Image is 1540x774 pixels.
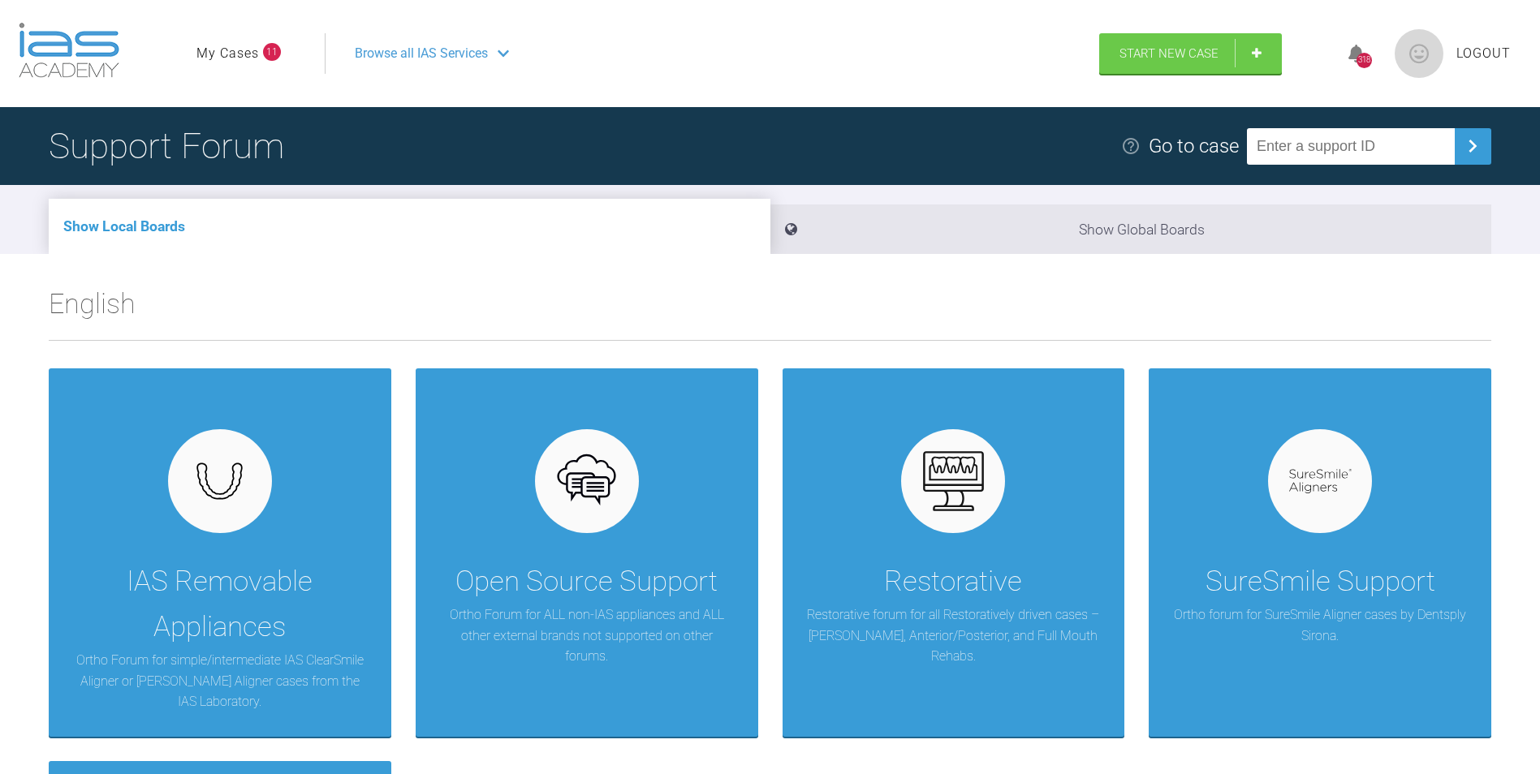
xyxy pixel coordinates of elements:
div: SureSmile Support [1206,559,1435,604]
span: 11 [263,43,281,61]
a: RestorativeRestorative forum for all Restoratively driven cases – [PERSON_NAME], Anterior/Posteri... [783,368,1125,737]
p: Ortho forum for SureSmile Aligner cases by Dentsply Sirona. [1173,604,1467,646]
h1: Support Forum [49,118,284,174]
a: SureSmile SupportOrtho forum for SureSmile Aligner cases by Dentsply Sirona. [1149,368,1491,737]
div: 318 [1357,53,1372,68]
img: profile.png [1395,29,1443,78]
h2: English [49,282,1491,340]
img: chevronRight.28bd32b0.svg [1460,133,1486,159]
a: Logout [1456,43,1511,64]
img: logo-light.3e3ef733.png [19,23,119,78]
a: Open Source SupportOrtho Forum for ALL non-IAS appliances and ALL other external brands not suppo... [416,368,758,737]
div: IAS Removable Appliances [73,559,367,650]
img: opensource.6e495855.svg [555,450,618,513]
li: Show Global Boards [770,204,1492,254]
input: Enter a support ID [1247,128,1455,165]
img: restorative.65e8f6b6.svg [922,450,985,513]
div: Open Source Support [455,559,718,604]
a: IAS Removable AppliancesOrtho Forum for simple/intermediate IAS ClearSmile Aligner or [PERSON_NAM... [49,368,391,737]
li: Show Local Boards [49,199,770,254]
span: Start New Case [1119,46,1219,61]
a: My Cases [196,43,259,64]
p: Ortho Forum for ALL non-IAS appliances and ALL other external brands not supported on other forums. [440,604,734,667]
img: removables.927eaa4e.svg [188,458,251,505]
img: suresmile.935bb804.svg [1289,469,1352,494]
p: Restorative forum for all Restoratively driven cases – [PERSON_NAME], Anterior/Posterior, and Ful... [807,604,1101,667]
a: Start New Case [1099,33,1282,74]
p: Ortho Forum for simple/intermediate IAS ClearSmile Aligner or [PERSON_NAME] Aligner cases from th... [73,650,367,712]
div: Go to case [1149,131,1239,161]
div: Restorative [884,559,1022,604]
span: Browse all IAS Services [355,43,488,64]
img: help.e70b9f3d.svg [1121,136,1141,156]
